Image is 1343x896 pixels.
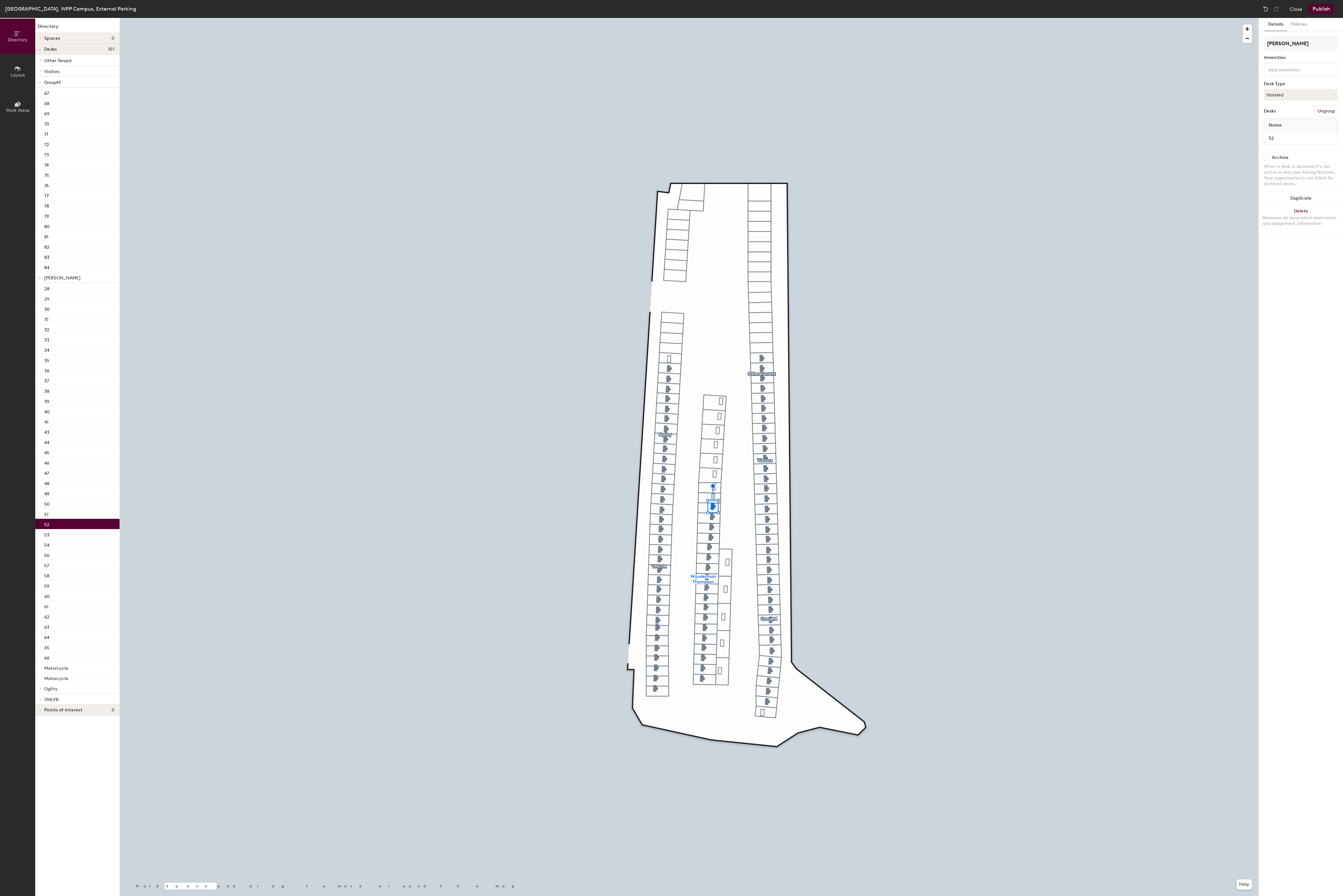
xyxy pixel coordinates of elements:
[44,459,49,466] p: 46
[44,469,49,476] p: 47
[1289,4,1302,14] button: Close
[44,150,49,158] p: 73
[44,571,49,579] p: 58
[44,275,80,281] span: [PERSON_NAME]
[44,336,49,343] p: 33
[44,397,49,404] p: 39
[44,612,49,620] p: 62
[44,325,49,333] p: 32
[1287,18,1311,31] button: Policies
[1267,65,1325,73] input: Add amenities
[44,58,72,63] span: Other Tenant
[44,80,61,85] span: GroupM
[44,500,50,507] p: 50
[44,623,49,630] p: 63
[1264,109,1276,114] div: Desks
[1259,192,1343,205] button: Duplicate
[44,592,50,599] p: 60
[1264,164,1338,187] div: When a desk is archived it's not active in any user-facing features. Your organization is not bil...
[44,243,49,250] p: 82
[44,171,49,178] p: 75
[44,582,49,589] p: 59
[44,89,49,96] p: 67
[1264,81,1338,87] div: Desk Type
[1264,89,1338,101] button: Hoteled
[8,37,28,43] span: Directory
[44,202,49,209] p: 78
[44,602,48,610] p: 61
[44,305,50,312] p: 30
[112,708,114,713] span: 0
[44,541,49,548] p: 54
[1264,18,1287,31] button: Details
[44,47,57,52] span: Desks
[44,643,49,651] p: 65
[44,438,49,445] p: 44
[44,653,49,661] p: 66
[44,377,49,384] p: 37
[44,315,48,322] p: 31
[44,130,48,137] p: 71
[44,212,49,219] p: 79
[44,418,48,425] p: 41
[44,686,58,692] span: Ogilvy
[1263,6,1269,12] img: Undo
[1265,120,1285,131] span: Name
[44,191,49,199] p: 77
[112,36,114,41] span: 0
[44,161,49,168] p: 74
[44,520,49,527] p: 52
[44,140,49,147] p: 72
[1264,55,1338,60] div: Amenities
[1265,134,1336,143] input: Unnamed desk
[6,108,29,113] span: Work Areas
[44,697,59,702] span: VMLYR
[44,232,48,240] p: 81
[44,253,49,260] p: 83
[44,489,49,497] p: 49
[44,551,49,558] p: 56
[1263,215,1339,227] div: Removes all associated reservation and assignment information
[1259,205,1343,233] button: DeleteRemoves all associated reservation and assignment information
[44,222,50,229] p: 80
[44,708,82,713] span: Points of interest
[1314,106,1338,117] button: Ungroup
[5,5,136,13] div: [GEOGRAPHIC_DATA], WPP Campus, External Parking
[44,664,68,671] p: Motorcycle
[1237,879,1252,890] button: Help
[44,530,49,538] p: 53
[44,448,49,456] p: 45
[44,284,49,292] p: 28
[44,99,49,106] p: 68
[108,47,114,52] span: 101
[44,366,49,374] p: 36
[11,72,25,78] span: Layout
[1273,6,1279,12] img: Redo
[44,387,49,394] p: 38
[44,181,49,188] p: 76
[44,674,68,681] p: Motorcycle
[1309,4,1334,14] button: Publish
[44,69,60,74] span: Visitors
[44,407,50,415] p: 40
[44,561,49,568] p: 57
[1272,155,1289,160] div: Archive
[44,109,49,117] p: 69
[44,510,48,517] p: 51
[44,295,49,302] p: 29
[44,356,49,363] p: 35
[44,36,60,41] span: Spaces
[44,479,49,486] p: 48
[35,23,120,33] h1: Directory
[44,428,49,435] p: 43
[44,346,49,353] p: 34
[44,633,49,640] p: 64
[44,263,49,270] p: 84
[44,120,49,127] p: 70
